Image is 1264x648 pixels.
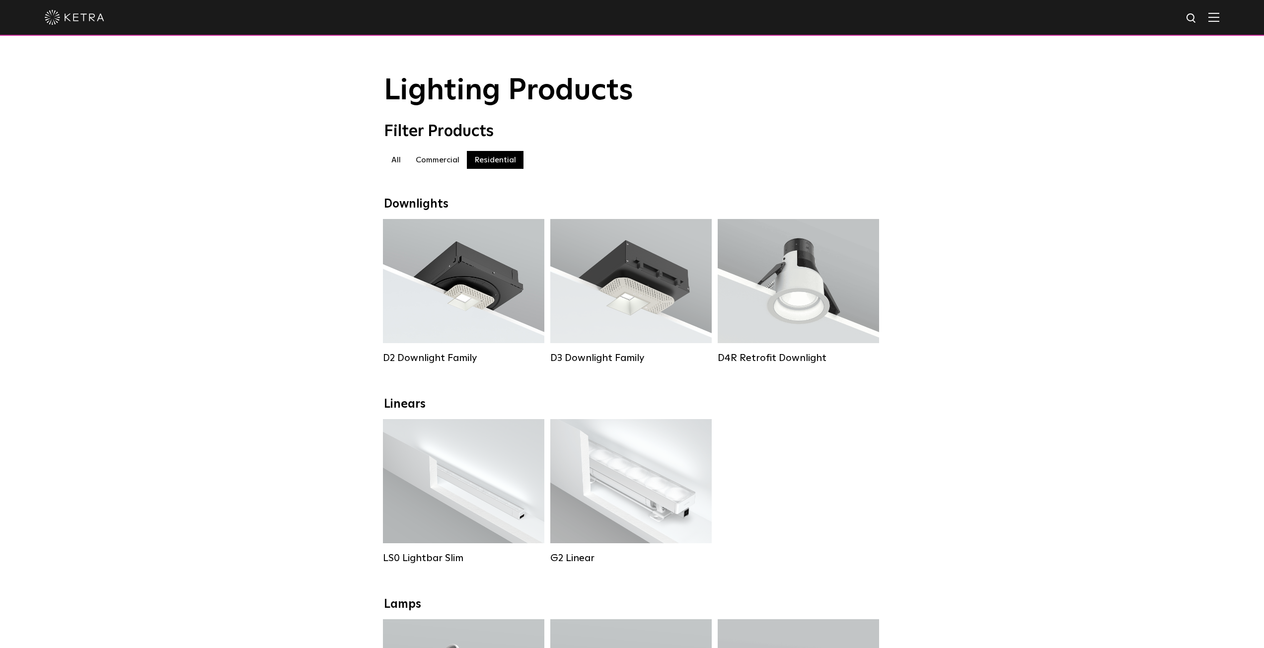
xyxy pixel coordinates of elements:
div: D4R Retrofit Downlight [718,352,879,364]
div: Downlights [384,197,881,212]
label: Commercial [408,151,467,169]
a: LS0 Lightbar Slim Lumen Output:200 / 350Colors:White / BlackControl:X96 Controller [383,419,544,564]
label: Residential [467,151,523,169]
a: G2 Linear Lumen Output:400 / 700 / 1000Colors:WhiteBeam Angles:Flood / [GEOGRAPHIC_DATA] / Narrow... [550,419,712,564]
label: All [384,151,408,169]
span: Lighting Products [384,76,633,106]
a: D2 Downlight Family Lumen Output:1200Colors:White / Black / Gloss Black / Silver / Bronze / Silve... [383,219,544,364]
a: D4R Retrofit Downlight Lumen Output:800Colors:White / BlackBeam Angles:15° / 25° / 40° / 60°Watta... [718,219,879,364]
div: D3 Downlight Family [550,352,712,364]
div: LS0 Lightbar Slim [383,552,544,564]
img: Hamburger%20Nav.svg [1208,12,1219,22]
div: G2 Linear [550,552,712,564]
div: Lamps [384,597,881,612]
div: Filter Products [384,122,881,141]
div: D2 Downlight Family [383,352,544,364]
div: Linears [384,397,881,412]
a: D3 Downlight Family Lumen Output:700 / 900 / 1100Colors:White / Black / Silver / Bronze / Paintab... [550,219,712,364]
img: search icon [1186,12,1198,25]
img: ketra-logo-2019-white [45,10,104,25]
